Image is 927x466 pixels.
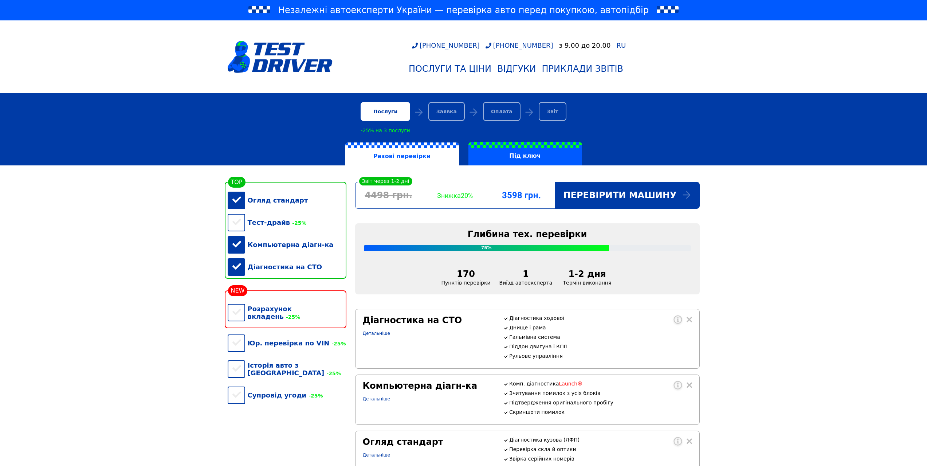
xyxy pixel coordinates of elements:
[539,102,566,121] div: Звіт
[228,41,333,73] img: logotype@3x
[228,256,346,278] div: Діагностика на СТО
[228,332,346,354] div: Юр. перевірка по VIN
[468,142,582,165] label: Під ключ
[306,393,323,399] span: -25%
[364,245,609,251] div: 75%
[363,331,390,336] a: Детальніше
[284,314,300,320] span: -25%
[509,400,692,406] p: Підтвердження оригінального пробігу
[364,229,691,239] div: Глибина тех. перевірки
[509,456,692,462] p: Звірка серійних номерів
[422,192,488,199] div: Знижка
[509,390,692,396] p: Зчитування помилок з усіх блоків
[509,381,692,387] p: Комп. діагностика
[557,269,617,286] div: Термін виконання
[441,269,491,279] div: 170
[616,42,626,49] a: RU
[406,61,494,77] a: Послуги та Ціни
[412,42,480,49] a: [PHONE_NUMBER]
[324,371,341,376] span: -25%
[497,64,536,74] div: Відгуки
[345,142,459,166] label: Разові перевірки
[356,190,422,200] div: 4498 грн.
[509,315,692,321] p: Діагностика ходової
[509,344,692,349] p: Піддон двигуна і КПП
[228,354,346,384] div: Історія авто з [GEOGRAPHIC_DATA]
[486,42,553,49] a: [PHONE_NUMBER]
[559,42,611,49] div: з 9.00 до 20.00
[542,64,623,74] div: Приклади звітів
[499,269,553,279] div: 1
[509,437,692,443] p: Діагностика кузова (ЛФП)
[555,182,699,208] div: Перевірити машину
[495,269,557,286] div: Виїзд автоексперта
[409,64,491,74] div: Послуги та Ціни
[509,446,692,452] p: Перевірка скла й оптики
[361,128,410,133] div: -25% на 3 послуги
[228,234,346,256] div: Компьютерна діагн-ка
[329,341,346,346] span: -25%
[290,220,306,226] span: -25%
[509,325,692,330] p: Днище і рама
[509,409,692,415] p: Скриншоти помилок
[509,353,692,359] p: Рульове управління
[361,102,410,121] div: Послуги
[559,381,583,387] span: Launch®
[228,298,346,328] div: Розрахунок вкладень
[363,396,390,402] a: Детальніше
[561,269,613,279] div: 1-2 дня
[363,381,495,391] div: Компьютерна діагн-ка
[539,61,626,77] a: Приклади звітів
[437,269,495,286] div: Пунктів перевірки
[428,102,465,121] div: Заявка
[228,211,346,234] div: Тест-драйв
[228,189,346,211] div: Огляд стандарт
[494,61,539,77] a: Відгуки
[509,334,692,340] p: Гальмівна система
[363,315,495,325] div: Діагностика на СТО
[488,190,554,200] div: 3598 грн.
[363,453,390,458] a: Детальніше
[363,437,495,447] div: Огляд стандарт
[228,23,333,90] a: logotype@3x
[461,192,473,199] span: 20%
[228,384,346,406] div: Супровід угоди
[483,102,521,121] div: Оплата
[464,142,587,165] a: Під ключ
[278,4,649,16] span: Незалежні автоексперти України — перевірка авто перед покупкою, автопідбір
